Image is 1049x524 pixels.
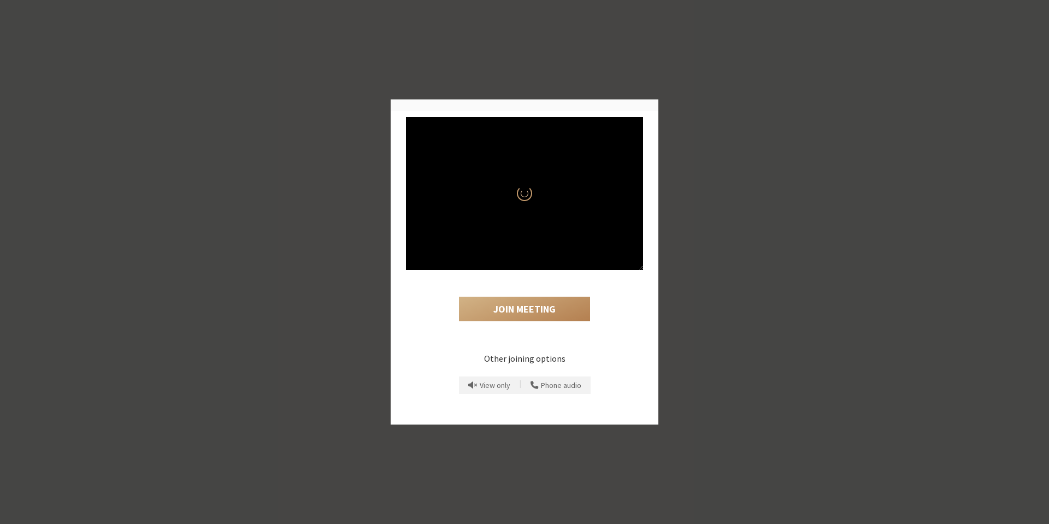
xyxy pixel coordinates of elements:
button: Join Meeting [459,297,590,322]
span: Phone audio [541,381,581,390]
button: Prevent echo when there is already an active mic and speaker in the room. [464,376,514,394]
span: View only [480,381,510,390]
p: Other joining options [406,352,643,365]
button: Use your phone for mic and speaker while you view the meeting on this device. [527,376,585,394]
span: | [520,378,521,392]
